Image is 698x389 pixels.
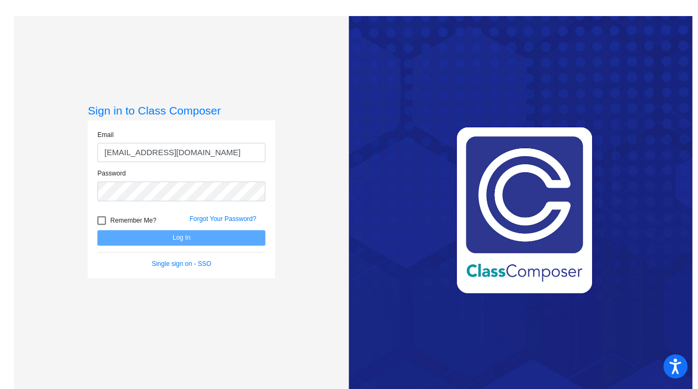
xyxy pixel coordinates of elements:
label: Email [97,130,113,140]
span: Remember Me? [110,214,156,227]
a: Single sign on - SSO [152,260,211,268]
h3: Sign in to Class Composer [88,104,275,117]
button: Log In [97,230,265,246]
label: Password [97,169,126,178]
a: Forgot Your Password? [189,215,256,223]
